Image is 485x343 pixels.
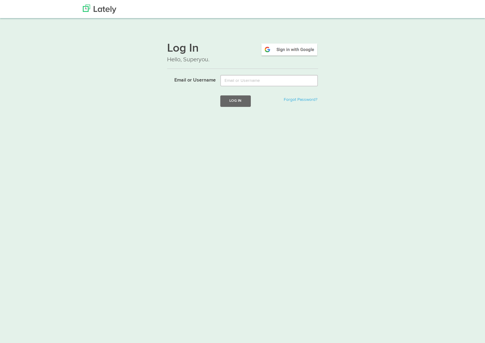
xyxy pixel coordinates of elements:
a: Forgot Password? [284,98,317,102]
img: google-signin.png [260,43,318,56]
button: Log In [220,95,251,107]
label: Email or Username [163,75,216,84]
p: Hello, Superyou. [167,55,318,64]
h1: Log In [167,43,318,55]
input: Email or Username [220,75,318,86]
img: Lately [83,5,116,14]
